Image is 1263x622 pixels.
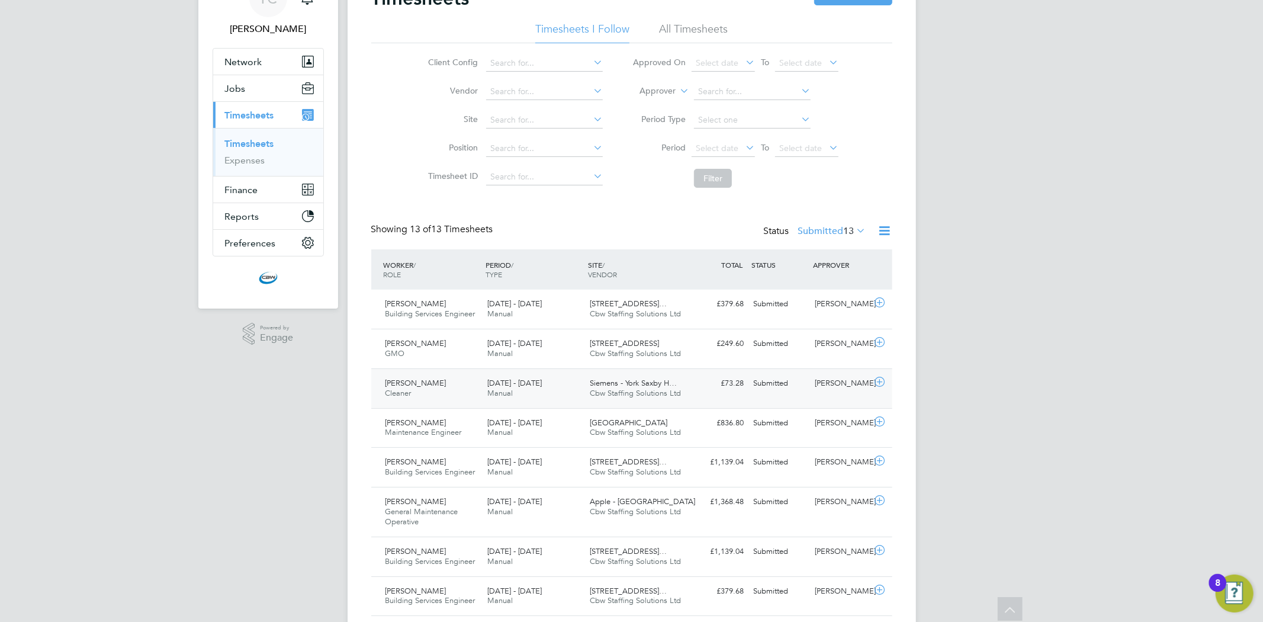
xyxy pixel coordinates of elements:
div: APPROVER [810,254,872,275]
div: Submitted [749,334,811,354]
span: / [414,260,416,270]
span: Preferences [225,238,276,249]
span: [DATE] - [DATE] [487,496,542,506]
div: Submitted [749,542,811,562]
button: Jobs [213,75,323,101]
div: [PERSON_NAME] [810,294,872,314]
input: Search for... [486,55,603,72]
button: Finance [213,177,323,203]
span: [PERSON_NAME] [385,586,446,596]
span: [DATE] - [DATE] [487,418,542,428]
span: To [757,54,773,70]
div: [PERSON_NAME] [810,374,872,393]
span: [STREET_ADDRESS] [590,338,659,348]
span: / [511,260,513,270]
span: 13 of [410,223,432,235]
span: [STREET_ADDRESS]… [590,299,667,309]
button: Timesheets [213,102,323,128]
div: £379.68 [687,294,749,314]
div: Submitted [749,582,811,601]
div: £1,139.04 [687,453,749,472]
span: [DATE] - [DATE] [487,586,542,596]
a: Timesheets [225,138,274,149]
span: [PERSON_NAME] [385,338,446,348]
span: TYPE [486,270,502,279]
span: [STREET_ADDRESS]… [590,457,667,467]
div: [PERSON_NAME] [810,453,872,472]
span: Manual [487,309,513,319]
input: Search for... [486,169,603,185]
span: GMO [385,348,405,358]
div: £836.80 [687,413,749,433]
span: Manual [487,506,513,517]
span: 13 [844,225,854,237]
span: TOTAL [722,260,743,270]
label: Submitted [798,225,866,237]
input: Search for... [486,84,603,100]
label: Approved On [632,57,686,68]
span: Cbw Staffing Solutions Ltd [590,556,681,566]
div: Timesheets [213,128,323,176]
img: cbwstaffingsolutions-logo-retina.png [259,268,278,287]
span: ROLE [384,270,401,279]
span: Building Services Engineer [385,309,475,319]
button: Preferences [213,230,323,256]
span: Reports [225,211,259,222]
span: Building Services Engineer [385,556,475,566]
div: [PERSON_NAME] [810,492,872,512]
a: Expenses [225,155,265,166]
label: Period [632,142,686,153]
span: [DATE] - [DATE] [487,378,542,388]
span: Cleaner [385,388,412,398]
div: Submitted [749,413,811,433]
div: £1,368.48 [687,492,749,512]
span: [PERSON_NAME] [385,299,446,309]
span: [STREET_ADDRESS]… [590,586,667,596]
div: STATUS [749,254,811,275]
label: Site [425,114,478,124]
span: Network [225,56,262,68]
span: VENDOR [588,270,617,279]
span: Cbw Staffing Solutions Ltd [590,309,681,319]
span: Tom Cheek [213,22,324,36]
span: [DATE] - [DATE] [487,457,542,467]
div: £1,139.04 [687,542,749,562]
span: To [757,140,773,155]
span: Manual [487,388,513,398]
label: Period Type [632,114,686,124]
span: [PERSON_NAME] [385,496,446,506]
span: [DATE] - [DATE] [487,338,542,348]
span: Select date [779,57,822,68]
div: PERIOD [483,254,585,285]
span: Cbw Staffing Solutions Ltd [590,506,681,517]
span: Cbw Staffing Solutions Ltd [590,388,681,398]
span: [STREET_ADDRESS]… [590,546,667,556]
span: Cbw Staffing Solutions Ltd [590,427,681,437]
span: Manual [487,348,513,358]
label: Timesheet ID [425,171,478,181]
button: Filter [694,169,732,188]
input: Search for... [694,84,811,100]
span: [GEOGRAPHIC_DATA] [590,418,667,428]
span: [PERSON_NAME] [385,457,446,467]
div: Submitted [749,492,811,512]
div: SITE [585,254,687,285]
span: General Maintenance Operative [385,506,458,527]
span: [PERSON_NAME] [385,418,446,428]
div: £249.60 [687,334,749,354]
div: [PERSON_NAME] [810,334,872,354]
div: [PERSON_NAME] [810,542,872,562]
span: 13 Timesheets [410,223,493,235]
span: Manual [487,595,513,605]
span: Jobs [225,83,246,94]
a: Powered byEngage [243,323,293,345]
div: 8 [1215,583,1220,598]
span: Building Services Engineer [385,595,475,605]
a: Go to home page [213,268,324,287]
input: Search for... [486,140,603,157]
span: Manual [487,556,513,566]
span: Cbw Staffing Solutions Ltd [590,348,681,358]
button: Network [213,49,323,75]
span: Timesheets [225,110,274,121]
span: [DATE] - [DATE] [487,299,542,309]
